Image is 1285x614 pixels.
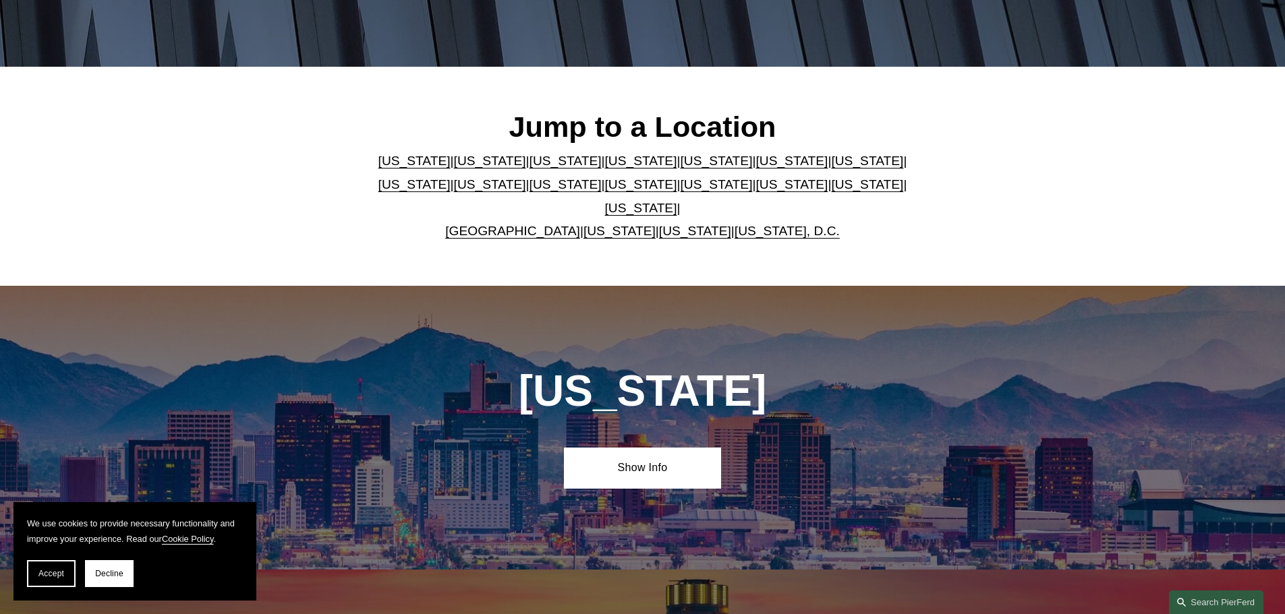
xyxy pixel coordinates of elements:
a: [US_STATE] [605,201,677,215]
span: Accept [38,569,64,578]
a: [US_STATE] [530,177,602,191]
a: [US_STATE] [755,154,828,168]
p: | | | | | | | | | | | | | | | | | | [367,150,918,243]
a: [US_STATE] [659,224,731,238]
button: Decline [85,560,134,587]
a: [US_STATE] [680,177,752,191]
a: [US_STATE] [605,154,677,168]
a: [GEOGRAPHIC_DATA] [445,224,580,238]
span: Decline [95,569,123,578]
section: Cookie banner [13,502,256,601]
a: [US_STATE] [605,177,677,191]
a: [US_STATE] [831,154,903,168]
a: Search this site [1169,590,1263,614]
a: [US_STATE] [378,177,451,191]
p: We use cookies to provide necessary functionality and improve your experience. Read our . [27,516,243,547]
a: [US_STATE] [530,154,602,168]
a: [US_STATE] [831,177,903,191]
a: [US_STATE] [755,177,828,191]
a: [US_STATE] [680,154,752,168]
button: Accept [27,560,76,587]
a: [US_STATE] [378,154,451,168]
a: [US_STATE] [454,177,526,191]
h2: Jump to a Location [367,109,918,144]
a: Cookie Policy [162,534,214,544]
a: [US_STATE], D.C. [735,224,840,238]
a: [US_STATE] [583,224,656,238]
a: [US_STATE] [454,154,526,168]
a: Show Info [564,448,721,488]
h1: [US_STATE] [446,367,839,416]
